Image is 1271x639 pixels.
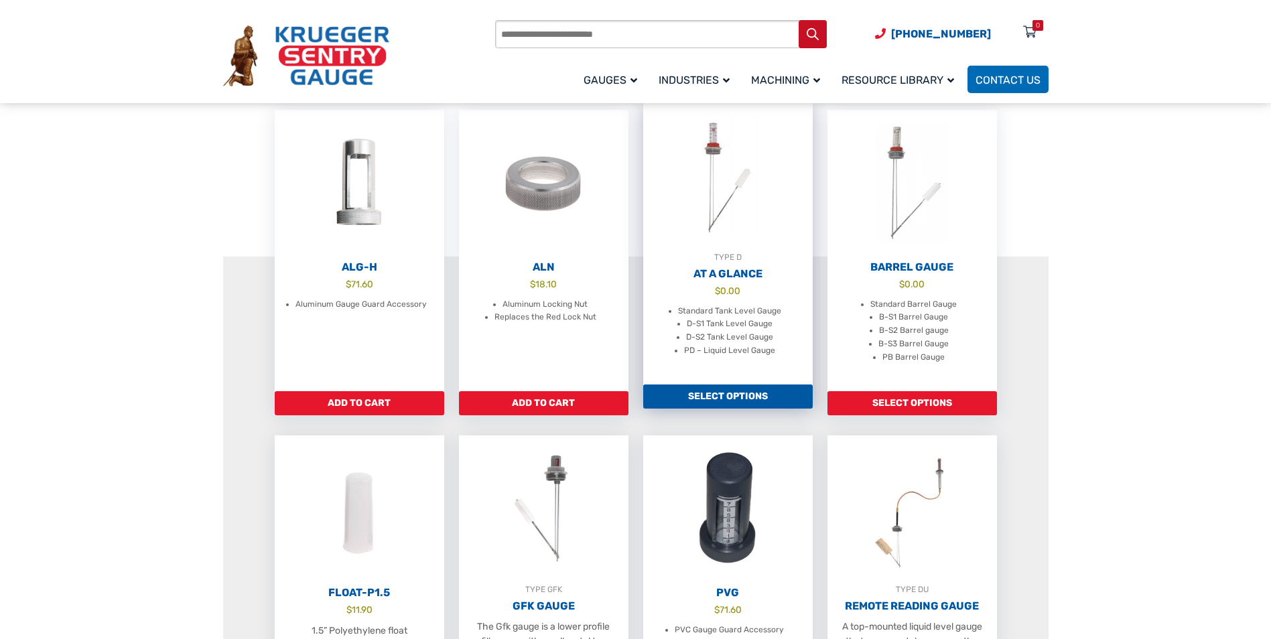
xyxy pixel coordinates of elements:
[643,267,813,281] h2: At A Glance
[878,338,949,351] li: B-S3 Barrel Gauge
[715,285,740,296] bdi: 0.00
[675,624,784,637] li: PVC Gauge Guard Accessory
[275,391,444,415] a: Add to cart: “ALG-H”
[494,311,596,324] li: Replaces the Red Lock Nut
[346,604,352,615] span: $
[275,586,444,599] h2: Float-P1.5
[899,279,925,289] bdi: 0.00
[346,279,351,289] span: $
[275,435,444,583] img: Float-P1.5
[891,27,991,40] span: [PHONE_NUMBER]
[459,110,628,391] a: ALN $18.10 Aluminum Locking Nut Replaces the Red Lock Nut
[643,103,813,384] a: TYPE DAt A Glance $0.00 Standard Tank Level Gauge D-S1 Tank Level Gauge D-S2 Tank Level Gauge PD ...
[584,74,637,86] span: Gauges
[295,298,427,311] li: Aluminum Gauge Guard Accessory
[659,74,730,86] span: Industries
[643,435,813,583] img: PVG
[715,285,720,296] span: $
[743,64,833,95] a: Machining
[879,324,949,338] li: B-S2 Barrel gauge
[751,74,820,86] span: Machining
[459,599,628,613] h2: GFK Gauge
[882,351,945,364] li: PB Barrel Gauge
[459,261,628,274] h2: ALN
[346,604,373,615] bdi: 11.90
[686,331,773,344] li: D-S2 Tank Level Gauge
[643,384,813,409] a: Add to cart: “At A Glance”
[827,435,997,583] img: Remote Reading Gauge
[714,604,720,615] span: $
[687,317,773,331] li: D-S1 Tank Level Gauge
[827,110,997,257] img: Barrel Gauge
[346,279,373,289] bdi: 71.60
[827,261,997,274] h2: Barrel Gauge
[530,279,535,289] span: $
[275,261,444,274] h2: ALG-H
[899,279,905,289] span: $
[643,586,813,599] h2: PVG
[643,103,813,251] img: At A Glance
[714,604,742,615] bdi: 71.60
[530,279,557,289] bdi: 18.10
[651,64,743,95] a: Industries
[827,583,997,596] div: TYPE DU
[833,64,967,95] a: Resource Library
[875,25,991,42] a: Phone Number (920) 434-8860
[678,305,781,318] li: Standard Tank Level Gauge
[275,110,444,391] a: ALG-H $71.60 Aluminum Gauge Guard Accessory
[459,583,628,596] div: TYPE GFK
[827,110,997,391] a: Barrel Gauge $0.00 Standard Barrel Gauge B-S1 Barrel Gauge B-S2 Barrel gauge B-S3 Barrel Gauge PB...
[976,74,1041,86] span: Contact Us
[827,599,997,613] h2: Remote Reading Gauge
[827,391,997,415] a: Add to cart: “Barrel Gauge”
[684,344,775,358] li: PD – Liquid Level Gauge
[870,298,957,311] li: Standard Barrel Gauge
[643,251,813,264] div: TYPE D
[967,66,1049,93] a: Contact Us
[842,74,954,86] span: Resource Library
[576,64,651,95] a: Gauges
[879,311,948,324] li: B-S1 Barrel Gauge
[459,391,628,415] a: Add to cart: “ALN”
[223,25,389,87] img: Krueger Sentry Gauge
[459,435,628,583] img: GFK Gauge
[1036,20,1040,31] div: 0
[459,110,628,257] img: ALN
[275,110,444,257] img: ALG-OF
[503,298,588,311] li: Aluminum Locking Nut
